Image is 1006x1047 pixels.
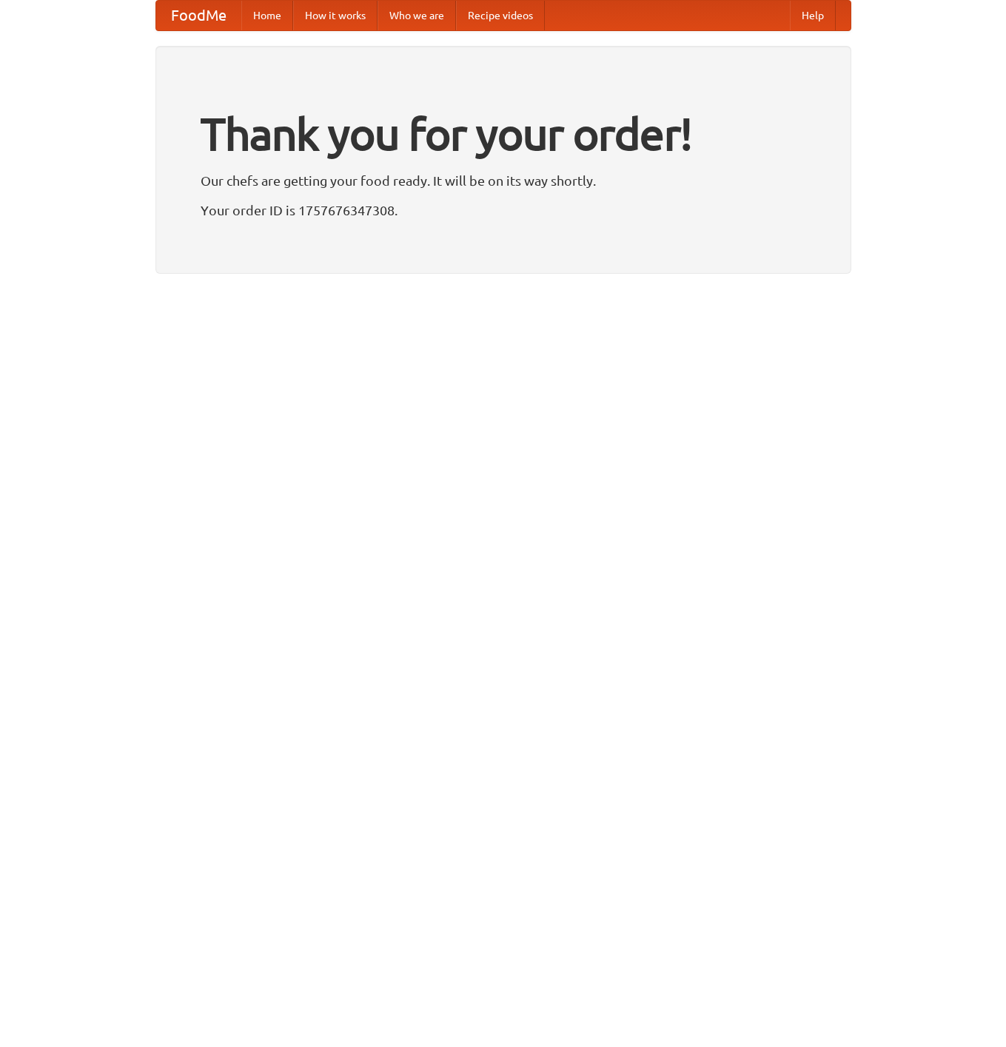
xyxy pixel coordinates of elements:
h1: Thank you for your order! [201,98,806,169]
p: Our chefs are getting your food ready. It will be on its way shortly. [201,169,806,192]
p: Your order ID is 1757676347308. [201,199,806,221]
a: FoodMe [156,1,241,30]
a: Who we are [378,1,456,30]
a: Home [241,1,293,30]
a: How it works [293,1,378,30]
a: Help [790,1,836,30]
a: Recipe videos [456,1,545,30]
